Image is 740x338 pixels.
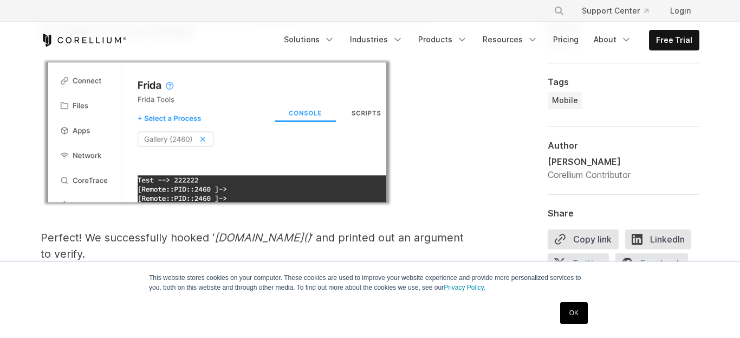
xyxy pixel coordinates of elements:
[541,1,699,21] div: Navigation Menu
[587,30,638,49] a: About
[560,302,588,324] a: OK
[215,231,311,244] span: [DOMAIN_NAME]()
[548,155,631,168] div: [PERSON_NAME]
[41,57,394,208] img: A screenshot of the Corellium Frida Tools.
[625,229,691,249] span: LinkedIn
[650,30,699,50] a: Free Trial
[476,30,544,49] a: Resources
[625,229,698,253] a: LinkedIn
[548,168,631,181] div: Corellium Contributor
[149,273,591,292] p: This website stores cookies on your computer. These cookies are used to improve your website expe...
[343,30,410,49] a: Industries
[615,253,694,277] a: Facebook
[412,30,474,49] a: Products
[548,76,699,87] div: Tags
[41,34,127,47] a: Corellium Home
[573,1,657,21] a: Support Center
[552,95,578,106] span: Mobile
[547,30,585,49] a: Pricing
[548,155,699,181] a: [PERSON_NAME] Corellium Contributor
[661,1,699,21] a: Login
[548,140,699,151] div: Author
[549,1,569,21] button: Search
[444,284,485,291] a: Privacy Policy.
[41,231,215,244] span: Perfect! We successfully hooked ‘
[548,229,619,249] button: Copy link
[277,30,699,50] div: Navigation Menu
[548,208,699,219] div: Share
[615,253,688,273] span: Facebook
[277,30,341,49] a: Solutions
[548,92,582,109] a: Mobile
